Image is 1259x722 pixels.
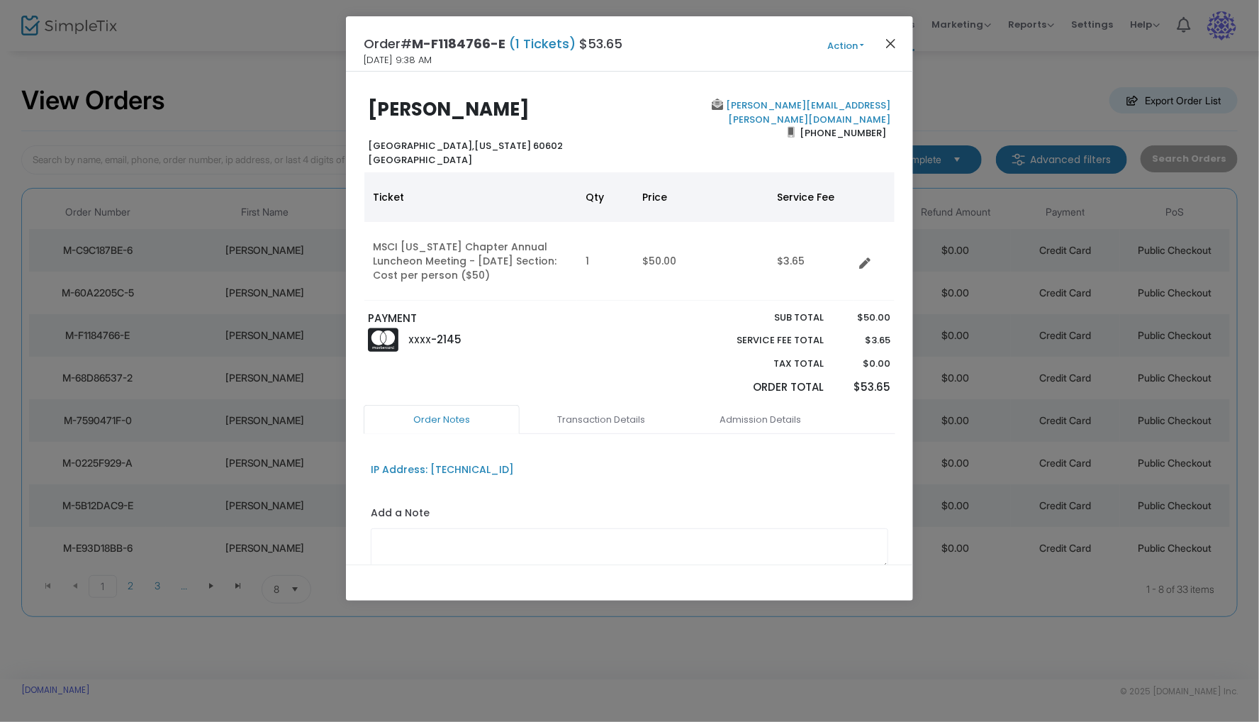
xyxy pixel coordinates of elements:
[505,35,579,52] span: (1 Tickets)
[803,38,888,54] button: Action
[369,139,475,152] span: [GEOGRAPHIC_DATA],
[364,222,577,301] td: MSCI [US_STATE] Chapter Annual Luncheon Meeting - [DATE] Section: Cost per person ($50)
[683,405,839,435] a: Admission Details
[703,379,824,396] p: Order Total
[364,405,520,435] a: Order Notes
[431,332,461,347] span: -2145
[703,333,824,348] p: Service Fee Total
[369,96,530,122] b: [PERSON_NAME]
[364,53,432,67] span: [DATE] 9:38 AM
[703,357,824,371] p: Tax Total
[634,172,768,222] th: Price
[724,99,891,126] a: [PERSON_NAME][EMAIL_ADDRESS][PERSON_NAME][DOMAIN_NAME]
[364,172,895,301] div: Data table
[882,34,900,52] button: Close
[408,334,431,346] span: XXXX
[412,35,505,52] span: M-F1184766-E
[768,222,854,301] td: $3.65
[703,311,824,325] p: Sub total
[837,379,890,396] p: $53.65
[364,172,577,222] th: Ticket
[364,34,622,53] h4: Order# $53.65
[837,357,890,371] p: $0.00
[369,311,623,327] p: PAYMENT
[369,139,564,167] b: [US_STATE] 60602 [GEOGRAPHIC_DATA]
[634,222,768,301] td: $50.00
[523,405,679,435] a: Transaction Details
[837,311,890,325] p: $50.00
[577,172,634,222] th: Qty
[577,222,634,301] td: 1
[837,333,890,348] p: $3.65
[371,506,430,524] label: Add a Note
[768,172,854,222] th: Service Fee
[795,122,891,145] span: [PHONE_NUMBER]
[371,462,514,477] div: IP Address: [TECHNICAL_ID]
